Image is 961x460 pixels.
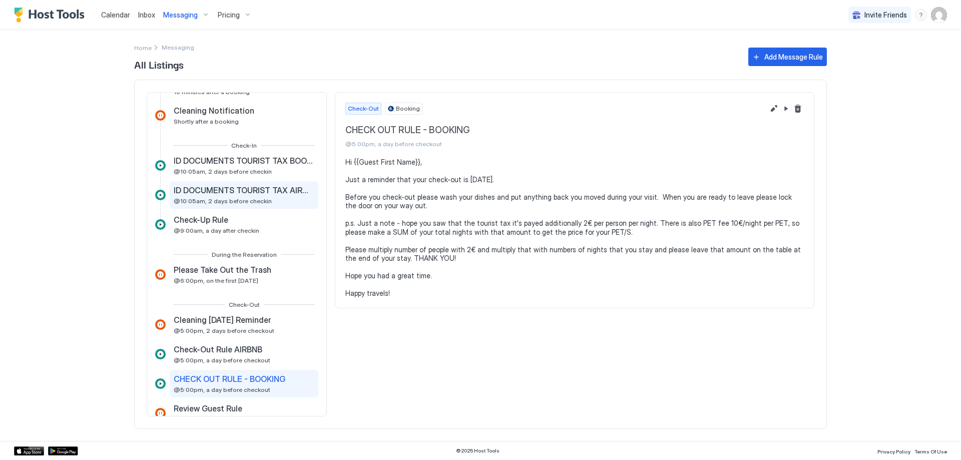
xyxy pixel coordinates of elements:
[345,125,764,136] span: CHECK OUT RULE - BOOKING
[138,10,155,20] a: Inbox
[174,386,270,393] span: @5:00pm, a day before checkout
[174,315,271,325] span: Cleaning [DATE] Reminder
[396,104,420,113] span: Booking
[348,104,379,113] span: Check-Out
[10,426,34,450] iframe: Intercom live chat
[748,48,827,66] button: Add Message Rule
[764,52,823,62] div: Add Message Rule
[174,106,254,116] span: Cleaning Notification
[915,9,927,21] div: menu
[174,118,239,125] span: Shortly after a booking
[174,374,285,384] span: CHECK OUT RULE - BOOKING
[456,447,500,454] span: © 2025 Host Tools
[101,10,130,20] a: Calendar
[877,448,910,454] span: Privacy Policy
[174,265,271,275] span: Please Take Out the Trash
[229,301,260,308] span: Check-Out
[218,11,240,20] span: Pricing
[174,197,272,205] span: @10:05am, 2 days before checkin
[780,103,792,115] button: Pause Message Rule
[101,11,130,19] span: Calendar
[914,448,947,454] span: Terms Of Use
[134,57,738,72] span: All Listings
[212,251,277,258] span: During the Reservation
[134,44,152,52] span: Home
[174,215,228,225] span: Check-Up Rule
[931,7,947,23] div: User profile
[14,8,89,23] a: Host Tools Logo
[174,156,312,166] span: ID DOCUMENTS TOURIST TAX BOOKING
[864,11,907,20] span: Invite Friends
[174,327,274,334] span: @5:00pm, 2 days before checkout
[345,158,804,298] pre: Hi {{Guest First Name}}, Just a reminder that your check-out is [DATE]. Before you check-out plea...
[134,42,152,53] a: Home
[174,185,312,195] span: ID DOCUMENTS TOURIST TAX AIRBNB
[162,44,194,51] span: Breadcrumb
[138,11,155,19] span: Inbox
[48,446,78,455] a: Google Play Store
[174,168,272,175] span: @10:05am, 2 days before checkin
[174,415,265,423] span: @4:00pm, a day after checkout
[792,103,804,115] button: Delete message rule
[914,445,947,456] a: Terms Of Use
[174,356,270,364] span: @5:00pm, a day before checkout
[174,227,259,234] span: @9:00am, a day after checkin
[231,142,257,149] span: Check-In
[134,42,152,53] div: Breadcrumb
[174,277,258,284] span: @6:00pm, on the first [DATE]
[877,445,910,456] a: Privacy Policy
[174,403,242,413] span: Review Guest Rule
[345,140,764,148] span: @5:00pm, a day before checkout
[14,446,44,455] a: App Store
[163,11,198,20] span: Messaging
[768,103,780,115] button: Edit message rule
[174,344,262,354] span: Check-Out Rule AIRBNB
